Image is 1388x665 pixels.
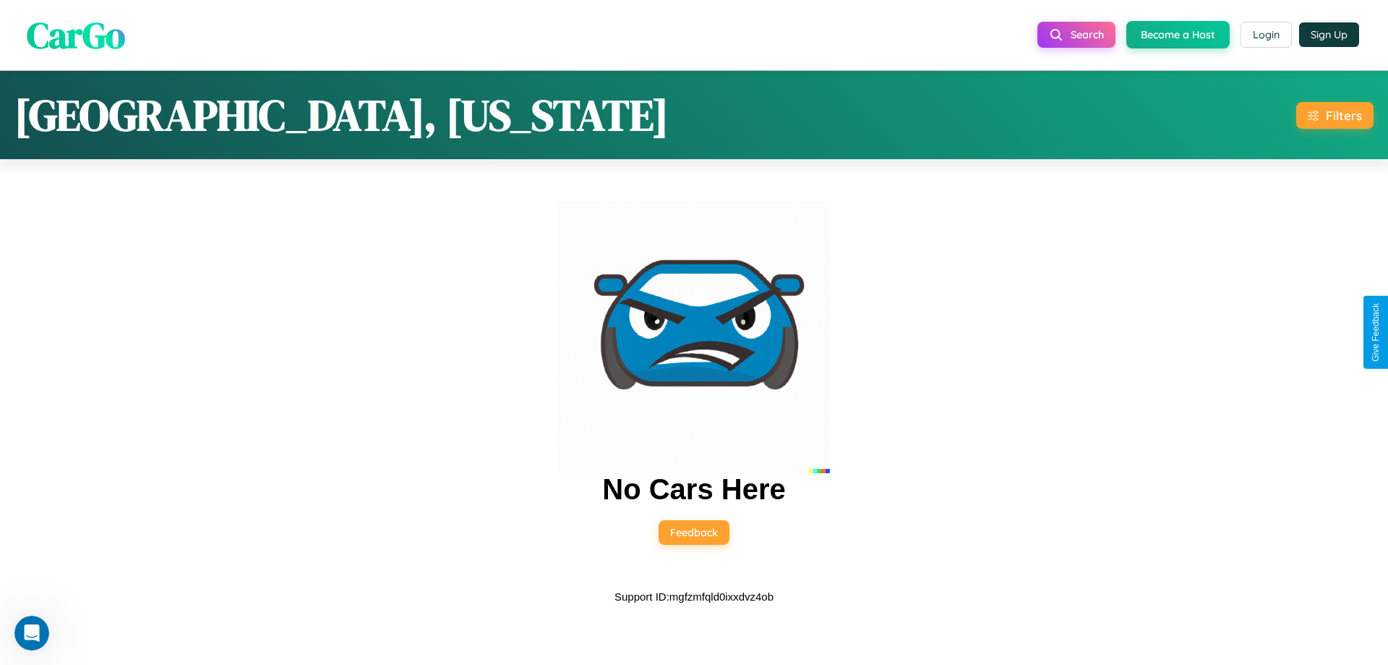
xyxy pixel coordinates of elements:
h2: No Cars Here [602,473,785,506]
button: Filters [1296,102,1374,129]
span: Search [1071,28,1104,41]
button: Search [1037,22,1115,48]
span: CarGo [27,9,125,59]
div: Give Feedback [1371,303,1381,362]
button: Sign Up [1299,22,1359,47]
button: Become a Host [1126,21,1230,48]
img: car [558,201,830,473]
h1: [GEOGRAPHIC_DATA], [US_STATE] [14,85,669,145]
button: Login [1241,22,1292,48]
iframe: Intercom live chat [14,616,49,651]
div: Filters [1326,108,1362,123]
p: Support ID: mgfzmfqld0ixxdvz4ob [614,587,774,606]
button: Feedback [659,520,729,545]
